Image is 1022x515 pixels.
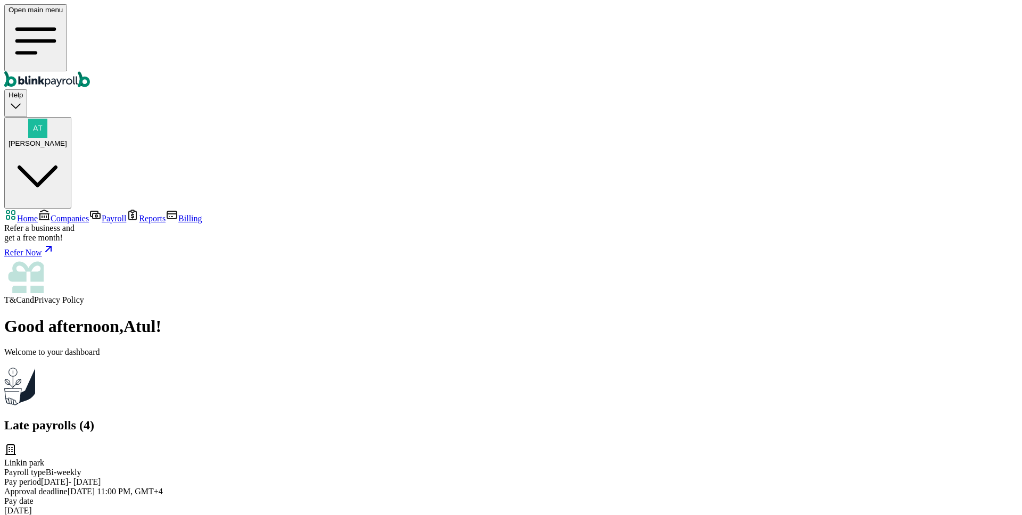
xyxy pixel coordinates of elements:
span: Pay period [4,477,41,486]
span: Reports [139,214,166,223]
span: [PERSON_NAME] [9,139,67,147]
a: Home [4,214,38,223]
nav: Sidebar [4,209,1018,305]
iframe: Chat Widget [839,400,1022,515]
span: and [22,295,34,304]
a: Refer Now [4,243,1018,257]
span: Companies [51,214,89,223]
span: Linkin park [4,458,44,467]
span: T&C [4,295,22,304]
span: Open main menu [9,6,63,14]
h2: Late payrolls ( 4 ) [4,418,1018,433]
span: [DATE] [4,506,32,515]
a: Reports [126,214,166,223]
a: Payroll [89,214,126,223]
nav: Global [4,4,1018,89]
span: Approval deadline [4,487,68,496]
h1: Good afternoon , Atul ! [4,317,1018,336]
button: [PERSON_NAME] [4,117,71,209]
img: Plant illustration [4,366,35,405]
span: Payroll [102,214,126,223]
a: Companies [38,214,89,223]
span: Payroll type [4,468,46,477]
span: [DATE] 11:00 PM, GMT+4 [68,487,163,496]
span: Billing [178,214,202,223]
span: Bi-weekly [46,468,81,477]
span: Privacy Policy [34,295,84,304]
span: Pay date [4,496,34,505]
button: Open main menu [4,4,67,71]
span: Help [9,91,23,99]
span: Home [17,214,38,223]
span: [DATE] - [DATE] [41,477,101,486]
button: Help [4,89,27,117]
div: Refer a business and get a free month! [4,223,1018,243]
a: Billing [166,214,202,223]
p: Welcome to your dashboard [4,347,1018,357]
